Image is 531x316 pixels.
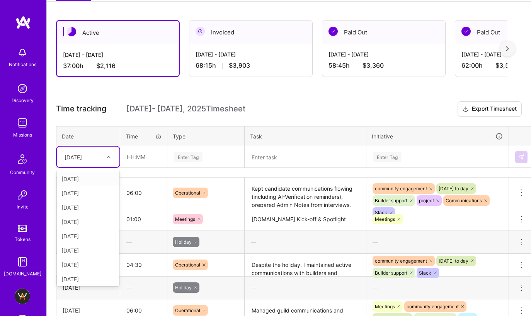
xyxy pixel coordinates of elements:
span: [DATE] - [DATE] , 2025 Timesheet [126,104,245,114]
th: Type [167,126,245,146]
div: [DOMAIN_NAME] [4,270,41,278]
span: [DATE] to day [439,186,468,191]
span: Communications [446,198,482,203]
div: — [120,277,167,298]
div: Tokens [15,235,31,243]
span: $3,546 [495,61,517,70]
span: project [419,198,434,203]
textarea: Kept candidate communications flowing (including AI-Verification reminders), prepared Admin Notes... [245,178,365,207]
textarea: Despite the holiday, I maintained active communications with builders and candidates following up... [245,255,365,276]
th: Task [245,126,366,146]
img: Submit [518,154,524,160]
span: Meetings [375,304,395,309]
img: A.Team - Grow A.Team's Community & Demand [15,289,30,304]
span: Meetings [375,216,395,222]
button: Export Timesheet [458,101,522,117]
div: Notifications [9,60,36,68]
div: — [120,232,167,252]
span: Slack [419,270,431,276]
span: $2,116 [96,62,116,70]
span: Holiday [175,285,192,290]
div: [DATE] [65,153,82,161]
th: Date [56,126,120,146]
span: Holiday [175,239,192,245]
div: [DATE] - [DATE] [196,50,306,58]
span: community engagement [375,258,427,264]
input: HH:MM [120,255,167,275]
div: [DATE] [57,272,119,286]
span: community engagement [407,304,459,309]
img: right [506,46,509,51]
img: logo [15,15,31,29]
img: Active [67,27,76,36]
span: $3,360 [363,61,384,70]
span: community engagement [375,186,427,191]
input: HH:MM [120,183,167,203]
div: [DATE] - [DATE] [63,51,173,59]
div: Missions [13,131,32,139]
a: A.Team - Grow A.Team's Community & Demand [13,289,32,304]
div: — [366,277,509,298]
div: Initiative [372,132,503,141]
div: — [245,232,366,252]
div: — [245,277,366,298]
span: Time tracking [56,104,106,114]
img: Paid Out [461,27,471,36]
div: [DATE] [57,200,119,215]
div: Invoiced [189,20,312,44]
span: Operational [175,262,200,268]
div: [DATE] [57,215,119,229]
span: Operational [175,307,200,313]
span: Builder support [375,198,407,203]
img: tokens [18,225,27,232]
img: Invoiced [196,27,205,36]
textarea: [DOMAIN_NAME] Kick-off & Spotlight [245,209,365,230]
img: discovery [15,81,30,96]
div: Paid Out [322,20,445,44]
span: Operational [175,190,200,196]
span: Meetings [175,216,195,222]
div: [DATE] [63,306,114,314]
div: [DATE] [57,229,119,243]
div: Time [126,132,162,140]
div: Community [10,168,35,176]
div: [DATE] [63,284,114,292]
div: [DATE] [57,186,119,200]
span: Builder support [375,270,407,276]
img: Invite [15,187,30,203]
div: Enter Tag [174,151,203,163]
img: Community [13,150,32,168]
img: bell [15,45,30,60]
input: HH:MM [121,147,167,167]
div: Active [57,21,179,44]
img: Paid Out [328,27,338,36]
div: Invite [17,203,29,211]
div: [DATE] [57,243,119,258]
img: guide book [15,254,30,270]
div: — [366,232,509,252]
i: icon Chevron [107,155,111,159]
div: Enter Tag [373,151,402,163]
div: 37:00 h [63,62,173,70]
div: [DATE] [57,258,119,272]
div: 68:15 h [196,61,306,70]
div: [DATE] - [DATE] [328,50,439,58]
input: HH:MM [120,209,167,229]
span: [DATE] to day [439,258,468,264]
div: 58:45 h [328,61,439,70]
i: icon Download [463,105,469,113]
div: Discovery [12,96,34,104]
span: $3,903 [229,61,250,70]
img: teamwork [15,115,30,131]
div: [DATE] [57,172,119,186]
